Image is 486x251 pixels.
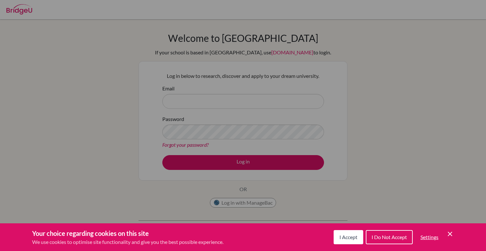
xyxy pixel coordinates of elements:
h3: Your choice regarding cookies on this site [32,228,223,238]
button: Save and close [446,230,454,238]
button: Settings [415,231,444,244]
span: I Accept [339,234,357,240]
span: I Do Not Accept [372,234,407,240]
button: I Accept [334,230,363,244]
span: Settings [420,234,438,240]
button: I Do Not Accept [366,230,413,244]
p: We use cookies to optimise site functionality and give you the best possible experience. [32,238,223,246]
